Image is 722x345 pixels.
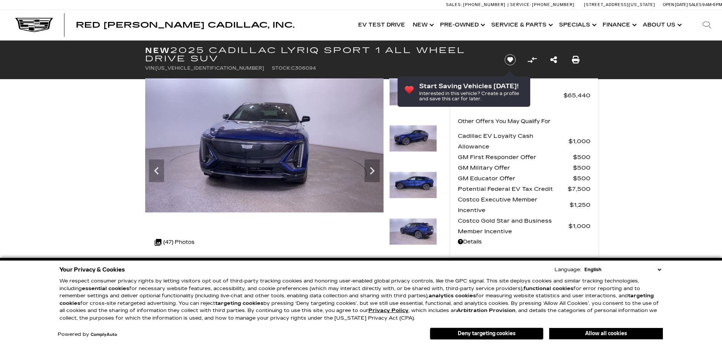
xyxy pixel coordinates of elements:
[550,55,557,65] a: Share this New 2025 Cadillac LYRIQ Sport 1 All Wheel Drive SUV
[58,332,117,337] div: Powered by
[215,300,263,306] strong: targeting cookies
[91,333,117,337] a: ComplyAuto
[15,18,53,32] img: Cadillac Dark Logo with Cadillac White Text
[549,328,663,339] button: Allow all cookies
[564,90,590,101] span: $65,440
[458,215,590,237] a: Costco Gold Star and Business Member Incentive $1,000
[458,152,590,162] a: GM First Responder Offer $500
[458,173,573,184] span: GM Educator Offer
[458,194,590,215] a: Costco Executive Member Incentive $1,250
[458,162,573,173] span: GM Military Offer
[463,2,506,7] span: [PHONE_NUMBER]
[149,159,164,182] div: Previous
[291,66,316,71] span: C306094
[60,278,663,322] p: We respect consumer privacy rights by letting visitors opt out of third-party tracking cookies an...
[409,10,436,40] a: New
[436,10,487,40] a: Pre-Owned
[76,20,294,30] span: Red [PERSON_NAME] Cadillac, Inc.
[272,66,291,71] span: Stock:
[568,184,590,194] span: $7,500
[155,66,264,71] span: [US_VEHICLE_IDENTIFICATION_NUMBER]
[60,264,125,275] span: Your Privacy & Cookies
[507,3,576,7] a: Service: [PHONE_NUMBER]
[389,125,437,152] img: New 2025 Opulent Blue Metallic Cadillac Sport 1 image 4
[430,328,543,340] button: Deny targeting cookies
[573,162,590,173] span: $500
[458,173,590,184] a: GM Educator Offer $500
[583,266,663,273] select: Language Select
[82,286,129,292] strong: essential cookies
[569,221,590,231] span: $1,000
[151,233,198,251] div: (47) Photos
[573,173,590,184] span: $500
[145,46,170,55] strong: New
[599,10,639,40] a: Finance
[532,2,575,7] span: [PHONE_NUMBER]
[457,308,515,314] strong: Arbitration Provision
[510,2,531,7] span: Service:
[458,237,590,247] a: Details
[389,218,437,245] img: New 2025 Opulent Blue Metallic Cadillac Sport 1 image 6
[526,54,538,66] button: Compare Vehicle
[555,10,599,40] a: Specials
[523,286,573,292] strong: functional cookies
[458,131,569,152] span: Cadillac EV Loyalty Cash Allowance
[458,162,590,173] a: GM Military Offer $500
[584,2,655,7] a: [STREET_ADDRESS][US_STATE]
[145,46,492,63] h1: 2025 Cadillac LYRIQ Sport 1 All Wheel Drive SUV
[354,10,409,40] a: EV Test Drive
[458,215,569,237] span: Costco Gold Star and Business Member Incentive
[569,136,590,147] span: $1,000
[639,10,684,40] a: About Us
[145,66,155,71] span: VIN:
[689,2,702,7] span: Sales:
[458,116,551,127] p: Other Offers You May Qualify For
[429,293,476,299] strong: analytics cookies
[60,293,654,306] strong: targeting cookies
[570,200,590,210] span: $1,250
[458,194,570,215] span: Costco Executive Member Incentive
[458,131,590,152] a: Cadillac EV Loyalty Cash Allowance $1,000
[446,3,507,7] a: Sales: [PHONE_NUMBER]
[702,2,722,7] span: 9 AM-6 PM
[663,2,688,7] span: Open [DATE]
[368,308,409,314] a: Privacy Policy
[458,90,590,101] a: MSRP $65,440
[145,78,384,212] img: New 2025 Opulent Blue Metallic Cadillac Sport 1 image 3
[458,90,564,101] span: MSRP
[572,55,579,65] a: Print this New 2025 Cadillac LYRIQ Sport 1 All Wheel Drive SUV
[389,172,437,199] img: New 2025 Opulent Blue Metallic Cadillac Sport 1 image 5
[487,10,555,40] a: Service & Parts
[76,21,294,29] a: Red [PERSON_NAME] Cadillac, Inc.
[458,184,590,194] a: Potential Federal EV Tax Credit $7,500
[389,78,437,106] img: New 2025 Opulent Blue Metallic Cadillac Sport 1 image 3
[554,267,581,272] div: Language:
[446,2,462,7] span: Sales:
[573,152,590,162] span: $500
[458,184,568,194] span: Potential Federal EV Tax Credit
[458,152,573,162] span: GM First Responder Offer
[365,159,380,182] div: Next
[502,54,518,66] button: Save vehicle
